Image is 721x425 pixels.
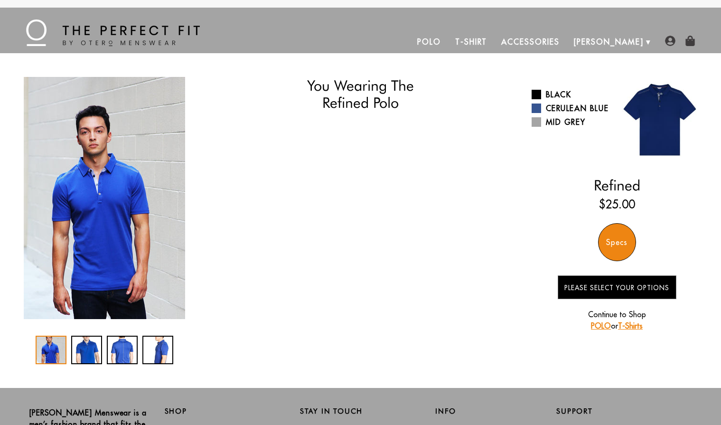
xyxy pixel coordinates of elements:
[300,407,421,416] h2: Stay in Touch
[142,336,173,364] div: 4 / 4
[598,223,636,261] div: Specs
[532,116,610,128] a: Mid Grey
[26,19,200,46] img: The Perfect Fit - by Otero Menswear - Logo
[448,30,494,53] a: T-Shirt
[494,30,566,53] a: Accessories
[556,407,692,416] h2: Support
[71,336,102,364] div: 2 / 4
[532,177,702,194] h2: Refined
[24,77,185,319] img: IMG_2376_copy_1024x1024_2x_f98ae839-ac8e-42ba-9929-c9349bbafa62_340x.jpg
[248,77,473,112] h1: You Wearing The Refined Polo
[567,30,651,53] a: [PERSON_NAME]
[165,407,286,416] h2: Shop
[435,407,556,416] h2: Info
[685,36,695,46] img: shopping-bag-icon.png
[617,77,702,162] img: 020.jpg
[558,309,676,331] p: Continue to Shop or
[19,77,190,319] div: 1 / 4
[532,103,610,114] a: Cerulean Blue
[599,196,635,213] ins: $25.00
[665,36,675,46] img: user-account-icon.png
[410,30,448,53] a: Polo
[107,336,138,364] div: 3 / 4
[591,321,611,331] a: POLO
[558,275,676,299] button: Please Select Your Options
[36,336,66,364] div: 1 / 4
[618,321,643,331] a: T-Shirts
[564,283,669,292] span: Please Select Your Options
[532,89,610,100] a: Black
